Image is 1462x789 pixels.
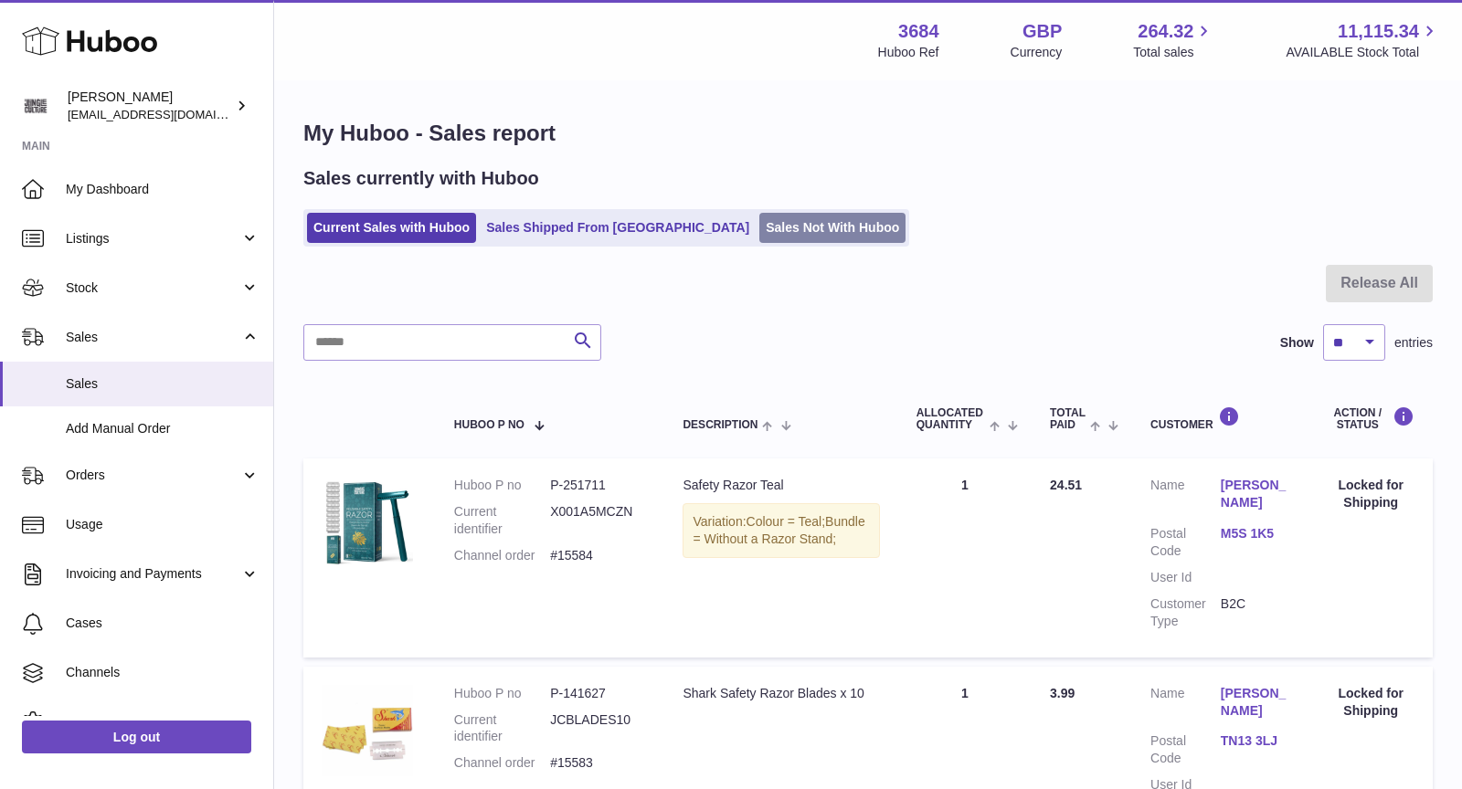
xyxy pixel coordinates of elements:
[1394,334,1433,352] span: entries
[66,181,260,198] span: My Dashboard
[66,329,240,346] span: Sales
[1221,595,1291,630] dd: B2C
[22,92,49,120] img: theinternationalventure@gmail.com
[322,685,413,776] img: $_57.JPG
[1022,19,1062,44] strong: GBP
[307,213,476,243] a: Current Sales with Huboo
[480,213,756,243] a: Sales Shipped From [GEOGRAPHIC_DATA]
[454,754,550,772] dt: Channel order
[1050,686,1075,700] span: 3.99
[550,685,646,702] dd: P-141627
[747,514,826,529] span: Colour = Teal;
[1221,732,1291,750] a: TN13 3LJ
[66,713,260,731] span: Settings
[454,711,550,746] dt: Current identifier
[898,458,1032,657] td: 1
[66,565,240,583] span: Invoicing and Payments
[1050,478,1082,492] span: 24.51
[454,547,550,564] dt: Channel order
[1150,685,1221,724] dt: Name
[454,419,524,431] span: Huboo P no
[1133,44,1214,61] span: Total sales
[66,230,240,247] span: Listings
[1150,569,1221,586] dt: User Id
[66,516,260,533] span: Usage
[1011,44,1063,61] div: Currency
[759,213,906,243] a: Sales Not With Huboo
[1286,44,1440,61] span: AVAILABLE Stock Total
[1133,19,1214,61] a: 264.32 Total sales
[693,514,864,546] span: Bundle = Without a Razor Stand;
[454,477,550,494] dt: Huboo P no
[878,44,939,61] div: Huboo Ref
[303,119,1433,148] h1: My Huboo - Sales report
[550,547,646,564] dd: #15584
[68,107,269,121] span: [EMAIL_ADDRESS][DOMAIN_NAME]
[454,685,550,702] dt: Huboo P no
[22,721,251,753] a: Log out
[1286,19,1440,61] a: 11,115.34 AVAILABLE Stock Total
[66,279,240,297] span: Stock
[1221,525,1291,542] a: M5S 1K5
[303,166,539,191] h2: Sales currently with Huboo
[66,467,240,484] span: Orders
[1150,477,1221,516] dt: Name
[1338,19,1419,44] span: 11,115.34
[1050,407,1086,431] span: Total paid
[1150,525,1221,560] dt: Postal Code
[1150,406,1290,431] div: Customer
[1328,685,1415,720] div: Locked for Shipping
[1138,19,1193,44] span: 264.32
[683,503,879,558] div: Variation:
[1221,477,1291,511] a: [PERSON_NAME]
[66,420,260,437] span: Add Manual Order
[1280,334,1314,352] label: Show
[683,419,757,431] span: Description
[550,477,646,494] dd: P-251711
[683,685,879,702] div: Shark Safety Razor Blades x 10
[1221,685,1291,720] a: [PERSON_NAME]
[1150,732,1221,767] dt: Postal Code
[322,477,413,568] img: 36841753442882.jpg
[66,615,260,632] span: Cases
[66,664,260,681] span: Channels
[550,754,646,772] dd: #15583
[454,503,550,538] dt: Current identifier
[1328,406,1415,431] div: Action / Status
[550,503,646,538] dd: X001A5MCZN
[550,711,646,746] dd: JCBLADES10
[1328,477,1415,511] div: Locked for Shipping
[66,375,260,393] span: Sales
[68,89,232,123] div: [PERSON_NAME]
[1150,595,1221,630] dt: Customer Type
[683,477,879,494] div: Safety Razor Teal
[916,407,985,431] span: ALLOCATED Quantity
[898,19,939,44] strong: 3684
